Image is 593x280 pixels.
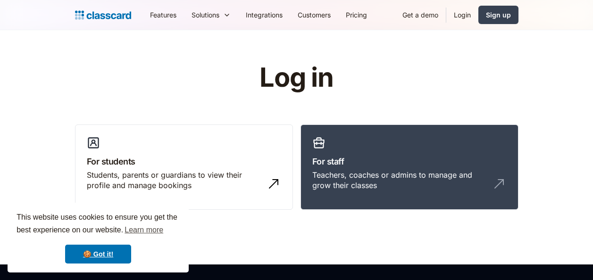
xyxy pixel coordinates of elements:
span: This website uses cookies to ensure you get the best experience on our website. [17,212,180,237]
div: cookieconsent [8,203,189,272]
a: Customers [290,4,338,25]
a: For staffTeachers, coaches or admins to manage and grow their classes [301,124,518,210]
a: dismiss cookie message [65,245,131,264]
h1: Log in [147,63,446,92]
a: Sign up [478,6,518,24]
a: learn more about cookies [123,223,165,237]
a: Get a demo [395,4,446,25]
div: Teachers, coaches or admins to manage and grow their classes [312,170,488,191]
h3: For staff [312,155,507,168]
div: Students, parents or guardians to view their profile and manage bookings [87,170,262,191]
div: Solutions [192,10,219,20]
a: Pricing [338,4,375,25]
a: home [75,8,131,22]
a: Integrations [238,4,290,25]
a: Features [142,4,184,25]
div: Sign up [486,10,511,20]
a: Login [446,4,478,25]
a: For studentsStudents, parents or guardians to view their profile and manage bookings [75,124,293,210]
h3: For students [87,155,281,168]
div: Solutions [184,4,238,25]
